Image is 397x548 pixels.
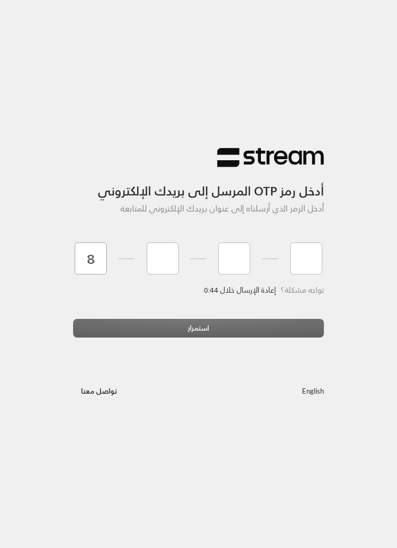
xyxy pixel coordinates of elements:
a: English [302,382,324,401]
span: تواجه مشكلة؟ [281,283,324,296]
button: تواصل معنا [73,382,125,401]
span: إعادة الإرسال خلال 0:44 [204,283,276,296]
h3: أدخل رمز OTP المرسل إلى بريدك الإلكتروني [73,168,324,199]
a: تواصل معنا [73,385,125,397]
h5: أدخل الرمز الذي أرسلناه إلى عنوان بريدك الإلكتروني للمتابعة [73,203,324,214]
img: Stream Logo [217,147,324,168]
